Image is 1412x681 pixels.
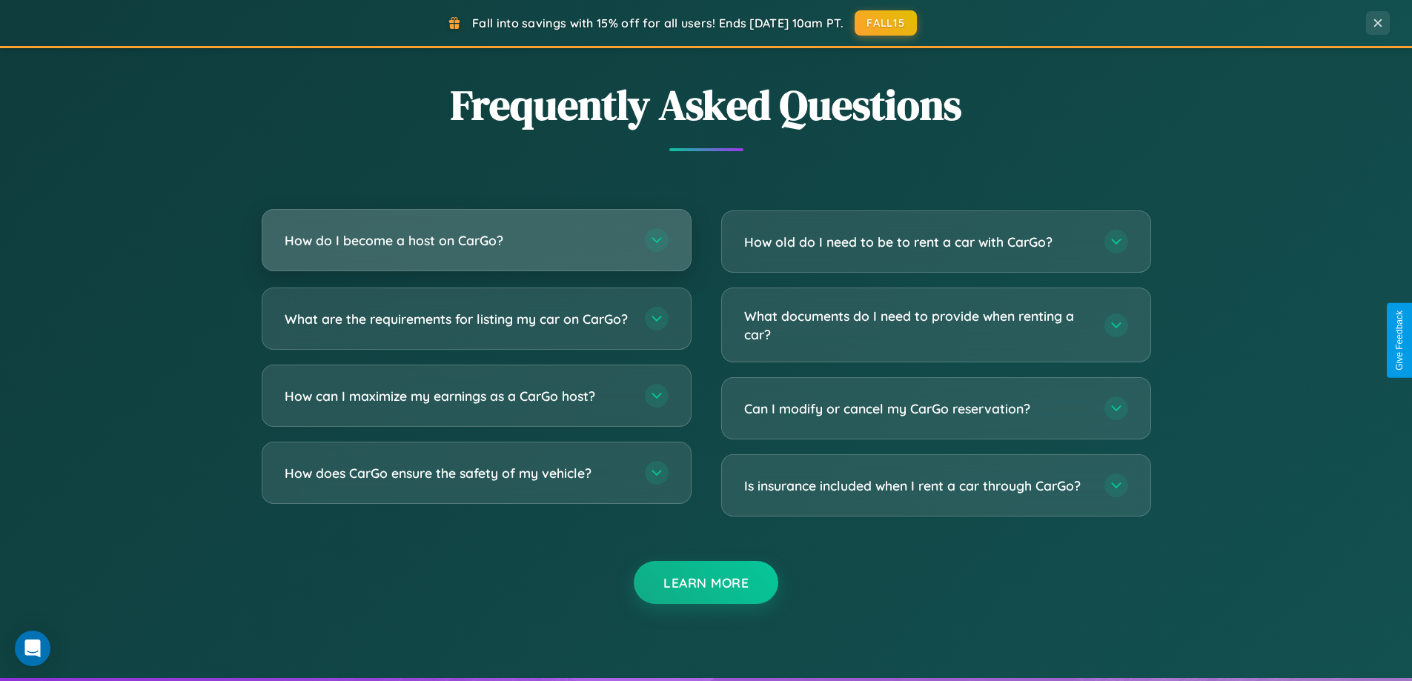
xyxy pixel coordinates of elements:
h2: Frequently Asked Questions [262,76,1151,133]
button: FALL15 [855,10,917,36]
h3: How does CarGo ensure the safety of my vehicle? [285,464,630,482]
div: Open Intercom Messenger [15,631,50,666]
button: Learn More [634,561,778,604]
h3: Can I modify or cancel my CarGo reservation? [744,399,1090,418]
h3: Is insurance included when I rent a car through CarGo? [744,476,1090,495]
h3: How can I maximize my earnings as a CarGo host? [285,387,630,405]
div: Give Feedback [1394,310,1405,371]
h3: How do I become a host on CarGo? [285,231,630,250]
h3: What documents do I need to provide when renting a car? [744,307,1090,343]
span: Fall into savings with 15% off for all users! Ends [DATE] 10am PT. [472,16,843,30]
h3: How old do I need to be to rent a car with CarGo? [744,233,1090,251]
h3: What are the requirements for listing my car on CarGo? [285,310,630,328]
